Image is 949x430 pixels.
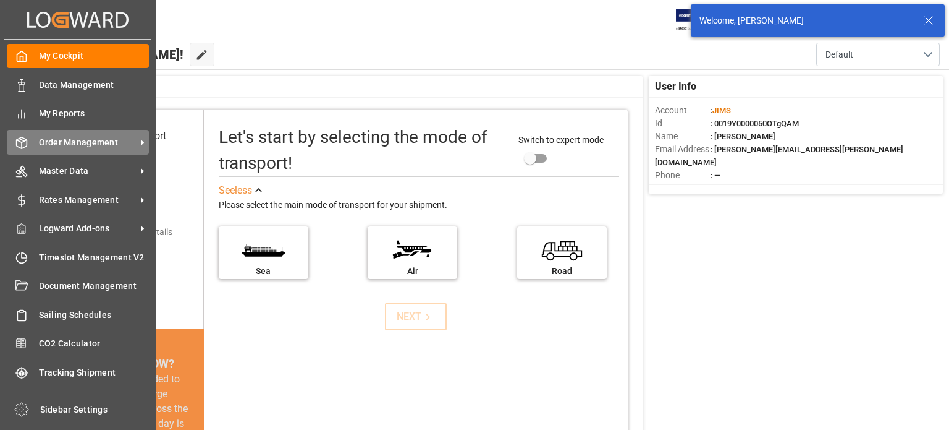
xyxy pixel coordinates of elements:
span: Hello [PERSON_NAME]! [51,43,183,66]
a: Timeslot Management V2 [7,245,149,269]
span: : [PERSON_NAME][EMAIL_ADDRESS][PERSON_NAME][DOMAIN_NAME] [655,145,903,167]
span: Data Management [39,79,150,92]
a: My Cockpit [7,44,149,68]
span: Email Address [655,143,711,156]
div: Welcome, [PERSON_NAME] [699,14,912,27]
button: open menu [816,43,940,66]
span: : [PERSON_NAME] [711,132,775,141]
a: Sailing Schedules [7,303,149,327]
span: Logward Add-ons [39,222,137,235]
span: Tracking Shipment [39,366,150,379]
span: Order Management [39,136,137,149]
div: Please select the main mode of transport for your shipment. [219,198,619,213]
span: Default [825,48,853,61]
span: : [711,106,731,115]
span: Phone [655,169,711,182]
div: Add shipping details [95,226,172,239]
span: Sailing Schedules [39,309,150,322]
a: My Reports [7,101,149,126]
div: Sea [225,265,302,278]
div: Road [523,265,601,278]
span: CO2 Calculator [39,337,150,350]
button: NEXT [385,303,447,330]
span: : — [711,171,720,180]
span: Sidebar Settings [40,403,151,416]
span: Timeslot Management V2 [39,251,150,264]
a: Document Management [7,274,149,298]
span: Rates Management [39,194,137,207]
div: Air [374,265,451,278]
span: My Cockpit [39,49,150,62]
div: See less [219,183,252,198]
span: Account [655,104,711,117]
span: Account Type [655,182,711,195]
a: CO2 Calculator [7,332,149,356]
div: Let's start by selecting the mode of transport! [219,124,507,176]
span: Master Data [39,165,137,178]
span: User Info [655,79,696,94]
span: Name [655,130,711,143]
span: : 0019Y0000050OTgQAM [711,119,799,128]
span: : Shipper [711,184,741,193]
a: Tracking Shipment [7,360,149,384]
img: Exertis%20JAM%20-%20Email%20Logo.jpg_1722504956.jpg [676,9,719,31]
span: Document Management [39,280,150,293]
div: NEXT [397,309,434,324]
a: Data Management [7,72,149,97]
span: Switch to expert mode [518,135,604,145]
span: Id [655,117,711,130]
span: My Reports [39,107,150,120]
span: JIMS [712,106,731,115]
